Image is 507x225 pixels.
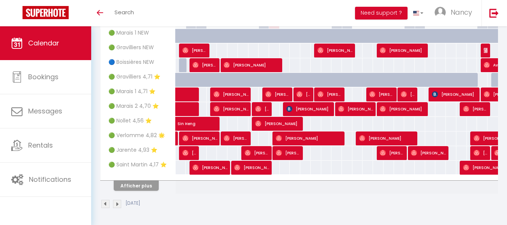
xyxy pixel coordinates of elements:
[182,146,196,160] span: [PERSON_NAME]
[474,146,487,160] span: [PERSON_NAME]
[214,102,248,116] span: [PERSON_NAME]
[435,7,446,18] img: ...
[28,38,59,48] span: Calendar
[102,88,157,96] span: 🟢 Marais 1 4,71 ⭐️
[276,146,300,160] span: [PERSON_NAME]
[355,7,408,20] button: Need support ?
[317,87,342,101] span: [PERSON_NAME]
[176,117,186,131] a: Sin Heng
[401,87,415,101] span: [PERSON_NAME]
[234,160,269,175] span: [PERSON_NAME]
[102,131,167,140] span: 🟢 Verlomme 4,82 🌟
[224,58,280,72] span: [PERSON_NAME]
[102,117,153,125] span: 🟢 Nollet 4,56 ⭐️
[359,131,415,145] span: [PERSON_NAME]
[102,102,161,110] span: 🟢 Marais 2 4,70 ⭐️
[265,87,290,101] span: [PERSON_NAME]
[102,73,162,81] span: 🟢 Gravilliers 4,71 ⭐️
[193,160,227,175] span: [PERSON_NAME] Melidis [PERSON_NAME]
[23,6,69,19] img: Super Booking
[126,200,140,207] p: [DATE]
[484,43,487,57] span: BLOQUER RESA
[102,29,151,37] span: 🟢 Marais 1 NEW
[463,102,487,116] span: [PERSON_NAME]
[114,8,134,16] span: Search
[380,102,425,116] span: [PERSON_NAME]
[369,87,394,101] span: [PERSON_NAME]
[178,113,247,127] span: Sin Heng
[182,43,207,57] span: [PERSON_NAME]
[102,44,156,52] span: 🟢 Gravilliers NEW
[489,8,499,18] img: logout
[296,87,310,101] span: [PERSON_NAME]
[182,131,217,145] span: [PERSON_NAME]
[224,131,248,145] span: [PERSON_NAME]
[214,87,248,101] span: [PERSON_NAME]
[28,72,59,82] span: Bookings
[451,8,472,17] span: Nancy
[245,146,269,160] span: [PERSON_NAME]
[102,58,156,66] span: 🔵 Boissières NEW
[114,181,159,191] button: Afficher plus
[193,58,217,72] span: [PERSON_NAME]
[432,87,477,101] span: [PERSON_NAME]
[380,146,404,160] span: [PERSON_NAME]
[380,43,425,57] span: [PERSON_NAME]
[286,102,332,116] span: [PERSON_NAME]
[255,102,269,116] span: [PERSON_NAME]
[28,140,53,150] span: Rentals
[338,102,373,116] span: [PERSON_NAME]
[28,106,62,116] span: Messages
[255,116,301,131] span: [PERSON_NAME]
[411,146,446,160] span: [PERSON_NAME]
[317,43,352,57] span: [PERSON_NAME]
[102,146,159,154] span: 🟢 Jarente 4,93 ⭐️
[102,161,168,169] span: 🟢 Saint Martin 4,17 ⭐️
[276,131,342,145] span: [PERSON_NAME]
[29,175,71,184] span: Notifications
